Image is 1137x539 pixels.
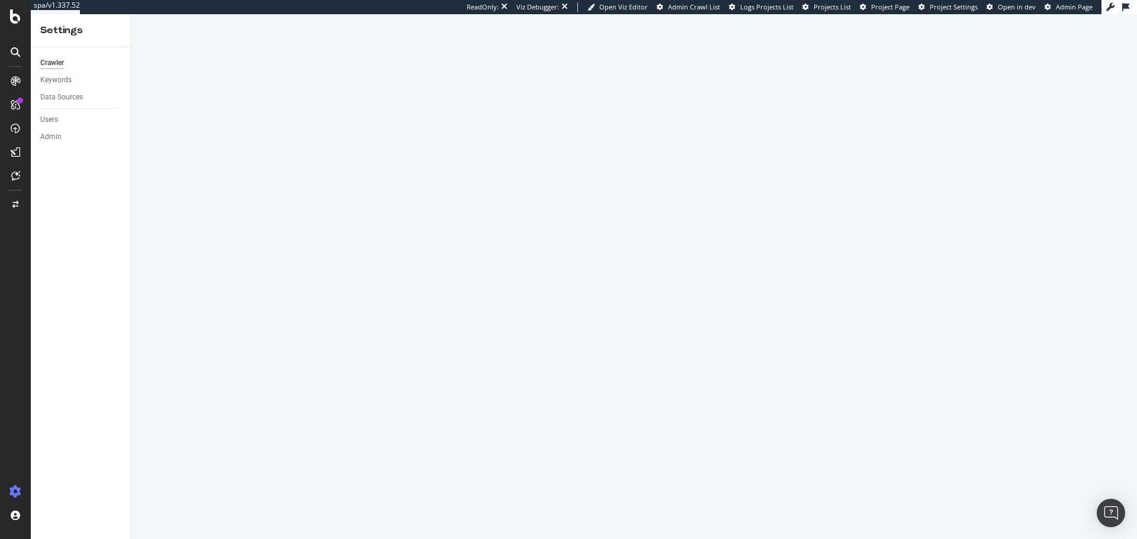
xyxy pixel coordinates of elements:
[657,2,720,12] a: Admin Crawl List
[740,2,794,11] span: Logs Projects List
[40,114,58,126] div: Users
[40,131,123,143] a: Admin
[871,2,910,11] span: Project Page
[40,57,64,69] div: Crawler
[40,91,83,104] div: Data Sources
[587,2,648,12] a: Open Viz Editor
[40,24,121,37] div: Settings
[467,2,499,12] div: ReadOnly:
[516,2,559,12] div: Viz Debugger:
[40,74,123,86] a: Keywords
[40,74,72,86] div: Keywords
[599,2,648,11] span: Open Viz Editor
[729,2,794,12] a: Logs Projects List
[930,2,978,11] span: Project Settings
[860,2,910,12] a: Project Page
[987,2,1036,12] a: Open in dev
[40,57,123,69] a: Crawler
[40,91,123,104] a: Data Sources
[668,2,720,11] span: Admin Crawl List
[918,2,978,12] a: Project Settings
[802,2,851,12] a: Projects List
[1097,499,1125,527] div: Open Intercom Messenger
[40,131,62,143] div: Admin
[998,2,1036,11] span: Open in dev
[40,114,123,126] a: Users
[814,2,851,11] span: Projects List
[1056,2,1093,11] span: Admin Page
[1045,2,1093,12] a: Admin Page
